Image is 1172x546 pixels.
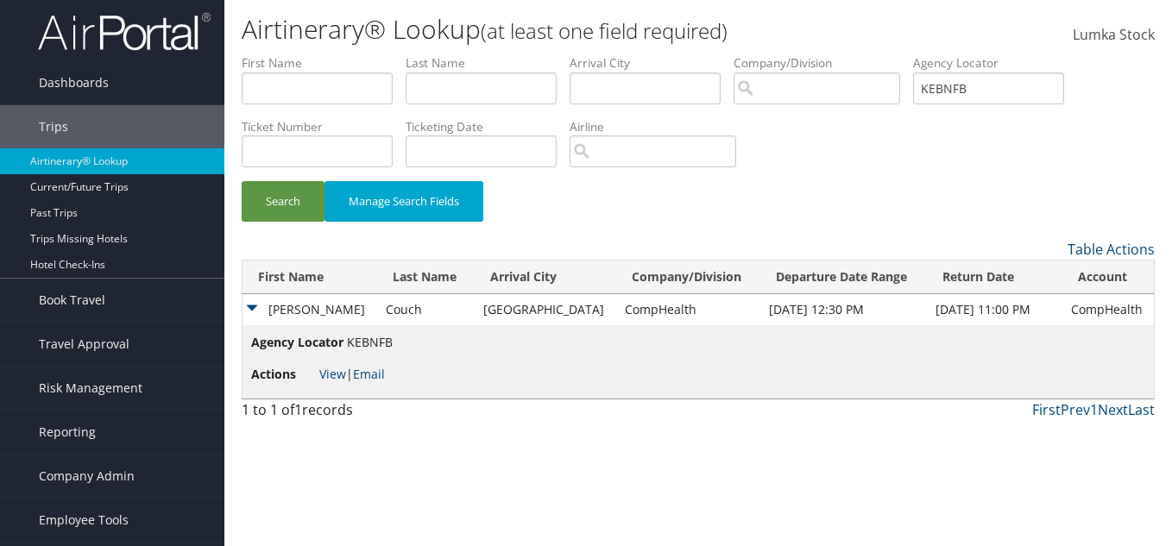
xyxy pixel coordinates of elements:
[1061,400,1090,419] a: Prev
[406,118,570,135] label: Ticketing Date
[39,279,105,322] span: Book Travel
[377,260,475,294] th: Last Name: activate to sort column ascending
[481,16,728,45] small: (at least one field required)
[353,366,385,382] a: Email
[242,118,406,135] label: Ticket Number
[251,365,316,384] span: Actions
[1128,400,1155,419] a: Last
[319,366,385,382] span: |
[913,54,1077,72] label: Agency Locator
[927,294,1062,325] td: [DATE] 11:00 PM
[242,399,451,429] div: 1 to 1 of records
[475,294,616,325] td: [GEOGRAPHIC_DATA]
[243,260,377,294] th: First Name: activate to sort column ascending
[1090,400,1098,419] a: 1
[1098,400,1128,419] a: Next
[242,181,325,222] button: Search
[251,333,343,352] span: Agency Locator
[760,260,927,294] th: Departure Date Range: activate to sort column ascending
[377,294,475,325] td: Couch
[39,499,129,542] span: Employee Tools
[1068,240,1155,259] a: Table Actions
[616,260,760,294] th: Company/Division
[39,367,142,410] span: Risk Management
[616,294,760,325] td: CompHealth
[325,181,483,222] button: Manage Search Fields
[570,54,734,72] label: Arrival City
[39,323,129,366] span: Travel Approval
[39,61,109,104] span: Dashboards
[1073,25,1155,44] span: Lumka Stock
[38,11,211,52] img: airportal-logo.png
[1073,9,1155,62] a: Lumka Stock
[39,411,96,454] span: Reporting
[475,260,616,294] th: Arrival City: activate to sort column ascending
[294,400,302,419] span: 1
[347,334,393,350] span: KEBNFB
[1062,294,1154,325] td: CompHealth
[1062,260,1154,294] th: Account: activate to sort column ascending
[242,11,850,47] h1: Airtinerary® Lookup
[39,105,68,148] span: Trips
[319,366,346,382] a: View
[734,54,913,72] label: Company/Division
[39,455,135,498] span: Company Admin
[406,54,570,72] label: Last Name
[243,294,377,325] td: [PERSON_NAME]
[1032,400,1061,419] a: First
[570,118,749,135] label: Airline
[242,54,406,72] label: First Name
[927,260,1062,294] th: Return Date: activate to sort column ascending
[760,294,927,325] td: [DATE] 12:30 PM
